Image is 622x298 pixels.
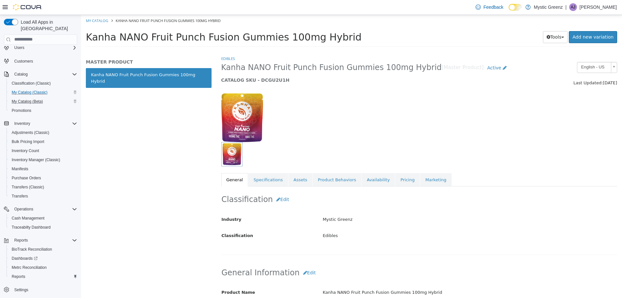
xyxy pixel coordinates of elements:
span: Manifests [9,165,77,173]
span: Last Updated: [492,66,522,70]
span: Bulk Pricing Import [9,138,77,146]
span: Reports [9,273,77,280]
span: Transfers (Classic) [12,185,44,190]
a: My Catalog (Beta) [9,98,46,105]
a: Inventory Count [9,147,42,155]
small: [Master Product] [361,50,403,55]
button: Inventory Manager (Classic) [6,155,80,164]
span: Reports [12,274,25,279]
span: Inventory Count [12,148,39,153]
a: Edibles [140,41,154,46]
span: Users [12,44,77,52]
span: Inventory Manager (Classic) [9,156,77,164]
h2: General Information [141,252,536,264]
span: [DATE] [522,66,536,70]
button: Settings [1,285,80,294]
span: Load All Apps in [GEOGRAPHIC_DATA] [18,19,77,32]
button: Reports [1,236,80,245]
a: Traceabilty Dashboard [9,223,53,231]
div: Kanha NANO Fruit Punch Fusion Gummies 100mg Hybrid [237,272,541,283]
span: My Catalog (Beta) [12,99,43,104]
a: Transfers (Classic) [9,183,47,191]
a: English - US [496,47,536,58]
a: Bulk Pricing Import [9,138,47,146]
span: Metrc Reconciliation [12,265,47,270]
a: Settings [12,286,31,294]
span: Reports [12,236,77,244]
span: Adjustments (Classic) [9,129,77,137]
span: Catalog [14,72,28,77]
p: [PERSON_NAME] [580,3,617,11]
a: My Catalog [5,3,27,8]
span: Operations [14,207,33,212]
button: Inventory [12,120,33,127]
span: Bulk Pricing Import [12,139,44,144]
button: Adjustments (Classic) [6,128,80,137]
a: Availability [281,158,314,172]
span: Product Name [141,275,174,280]
span: Classification [141,218,172,223]
button: Inventory Count [6,146,80,155]
span: Traceabilty Dashboard [9,223,77,231]
button: Traceabilty Dashboard [6,223,80,232]
button: Operations [12,205,36,213]
button: Cash Management [6,214,80,223]
span: Industry [141,202,161,207]
div: Amber Johnson [569,3,577,11]
span: Kanha NANO Fruit Punch Fusion Gummies 100mg Hybrid [35,3,140,8]
span: Manifests [12,166,28,172]
span: Inventory [12,120,77,127]
p: | [565,3,567,11]
div: Mystic Greenz [237,199,541,210]
button: Reports [12,236,30,244]
a: My Catalog (Classic) [9,89,50,96]
span: My Catalog (Classic) [12,90,48,95]
a: BioTrack Reconciliation [9,245,55,253]
span: Metrc Reconciliation [9,264,77,271]
h5: MASTER PRODUCT [5,44,131,50]
span: AJ [571,3,575,11]
span: Active [406,50,420,55]
span: Purchase Orders [9,174,77,182]
h2: Classification [141,179,536,191]
span: Users [14,45,24,50]
span: Customers [12,57,77,65]
a: Marketing [339,158,371,172]
p: Mystic Greenz [534,3,563,11]
a: Feedback [473,1,506,14]
span: Catalog [12,70,77,78]
button: My Catalog (Beta) [6,97,80,106]
span: Operations [12,205,77,213]
img: 150 [140,78,182,127]
span: Classification (Classic) [12,81,51,86]
a: Add new variation [488,16,536,28]
a: Manifests [9,165,31,173]
a: Dashboards [6,254,80,263]
a: Reports [9,273,28,280]
button: Inventory [1,119,80,128]
a: Inventory Manager (Classic) [9,156,63,164]
button: Edit [219,252,238,264]
span: Adjustments (Classic) [12,130,49,135]
span: Reports [14,238,28,243]
span: Transfers (Classic) [9,183,77,191]
button: Purchase Orders [6,173,80,183]
button: BioTrack Reconciliation [6,245,80,254]
a: Cash Management [9,214,47,222]
a: Promotions [9,107,34,114]
span: Promotions [12,108,31,113]
span: Promotions [9,107,77,114]
span: Kanha NANO Fruit Punch Fusion Gummies 100mg Hybrid [5,17,281,28]
span: Feedback [483,4,503,10]
button: Catalog [12,70,30,78]
h5: CATALOG SKU - DCGU2U1H [140,62,435,68]
a: General [140,158,167,172]
span: Dashboards [9,255,77,262]
span: My Catalog (Classic) [9,89,77,96]
a: Pricing [314,158,339,172]
span: BioTrack Reconciliation [12,247,52,252]
button: Metrc Reconciliation [6,263,80,272]
button: Catalog [1,70,80,79]
span: Purchase Orders [12,175,41,181]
